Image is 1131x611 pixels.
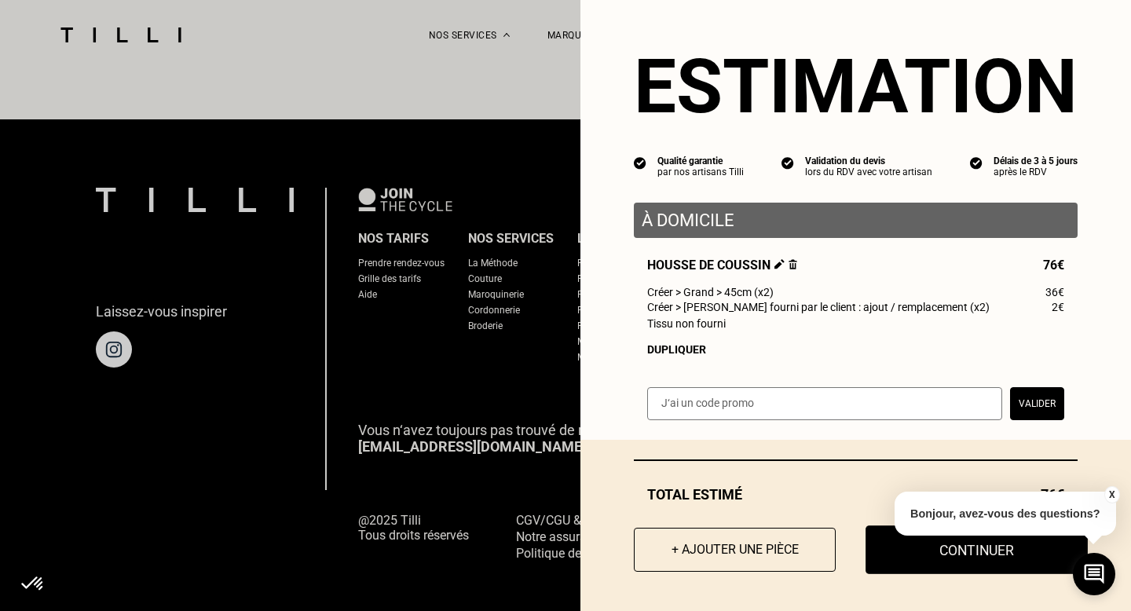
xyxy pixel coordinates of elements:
img: icon list info [970,155,983,170]
div: par nos artisans Tilli [657,166,744,177]
div: Délais de 3 à 5 jours [994,155,1078,166]
img: icon list info [781,155,794,170]
span: 76€ [1043,258,1064,273]
button: Valider [1010,387,1064,420]
div: après le RDV [994,166,1078,177]
span: Créer > Grand > 45cm (x2) [647,286,774,298]
div: Validation du devis [805,155,932,166]
img: Supprimer [789,259,797,269]
div: Total estimé [634,486,1078,503]
button: Continuer [866,525,1088,574]
p: Bonjour, avez-vous des questions? [895,492,1116,536]
button: X [1104,486,1119,503]
img: Éditer [774,259,785,269]
p: À domicile [642,210,1070,230]
input: J‘ai un code promo [647,387,1002,420]
div: Qualité garantie [657,155,744,166]
span: Housse de coussin [647,258,797,273]
button: + Ajouter une pièce [634,528,836,572]
div: lors du RDV avec votre artisan [805,166,932,177]
section: Estimation [634,42,1078,130]
div: Dupliquer [647,343,1064,356]
span: Tissu non fourni [647,317,726,330]
span: 2€ [1052,301,1064,313]
span: 36€ [1045,286,1064,298]
span: Créer > [PERSON_NAME] fourni par le client : ajout / remplacement (x2) [647,301,990,313]
img: icon list info [634,155,646,170]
